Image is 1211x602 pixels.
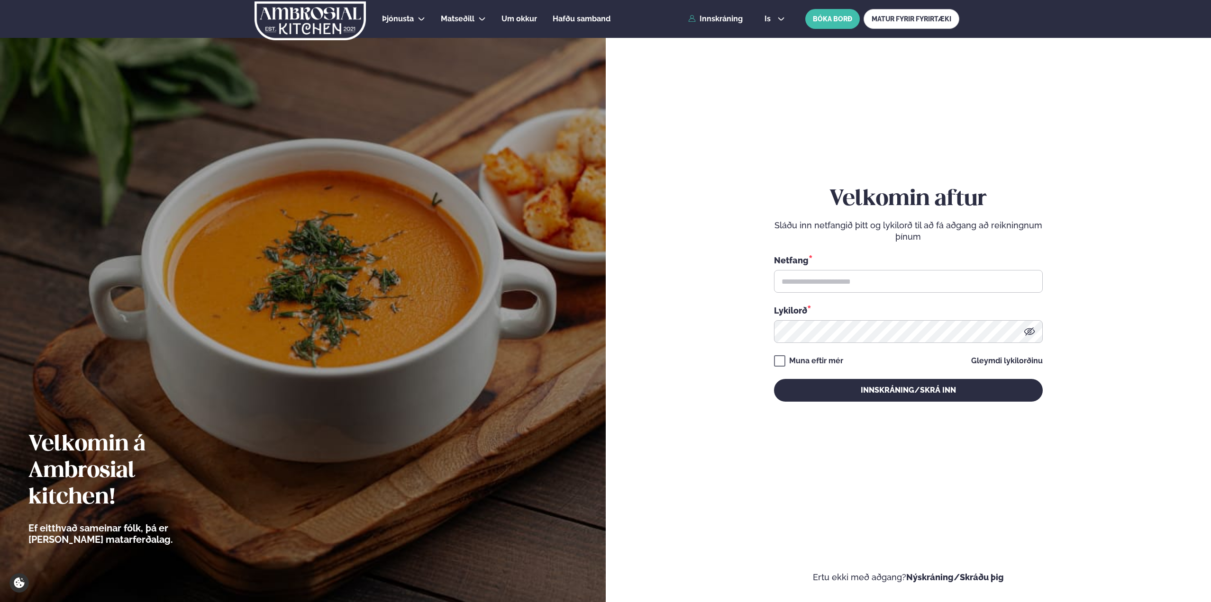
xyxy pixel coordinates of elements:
[774,220,1043,243] p: Sláðu inn netfangið þitt og lykilorð til að fá aðgang að reikningnum þínum
[382,14,414,23] span: Þjónusta
[774,186,1043,213] h2: Velkomin aftur
[501,14,537,23] span: Um okkur
[906,572,1004,582] a: Nýskráning/Skráðu þig
[501,13,537,25] a: Um okkur
[28,522,225,545] p: Ef eitthvað sameinar fólk, þá er [PERSON_NAME] matarferðalag.
[441,13,474,25] a: Matseðill
[254,1,367,40] img: logo
[28,431,225,511] h2: Velkomin á Ambrosial kitchen!
[553,14,610,23] span: Hafðu samband
[774,254,1043,266] div: Netfang
[864,9,959,29] a: MATUR FYRIR FYRIRTÆKI
[441,14,474,23] span: Matseðill
[774,304,1043,316] div: Lykilorð
[688,15,743,23] a: Innskráning
[9,573,29,593] a: Cookie settings
[774,379,1043,402] button: Innskráning/Skrá inn
[805,9,860,29] button: BÓKA BORÐ
[765,15,774,23] span: is
[971,357,1043,365] a: Gleymdi lykilorðinu
[382,13,414,25] a: Þjónusta
[634,572,1183,583] p: Ertu ekki með aðgang?
[757,15,792,23] button: is
[553,13,610,25] a: Hafðu samband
